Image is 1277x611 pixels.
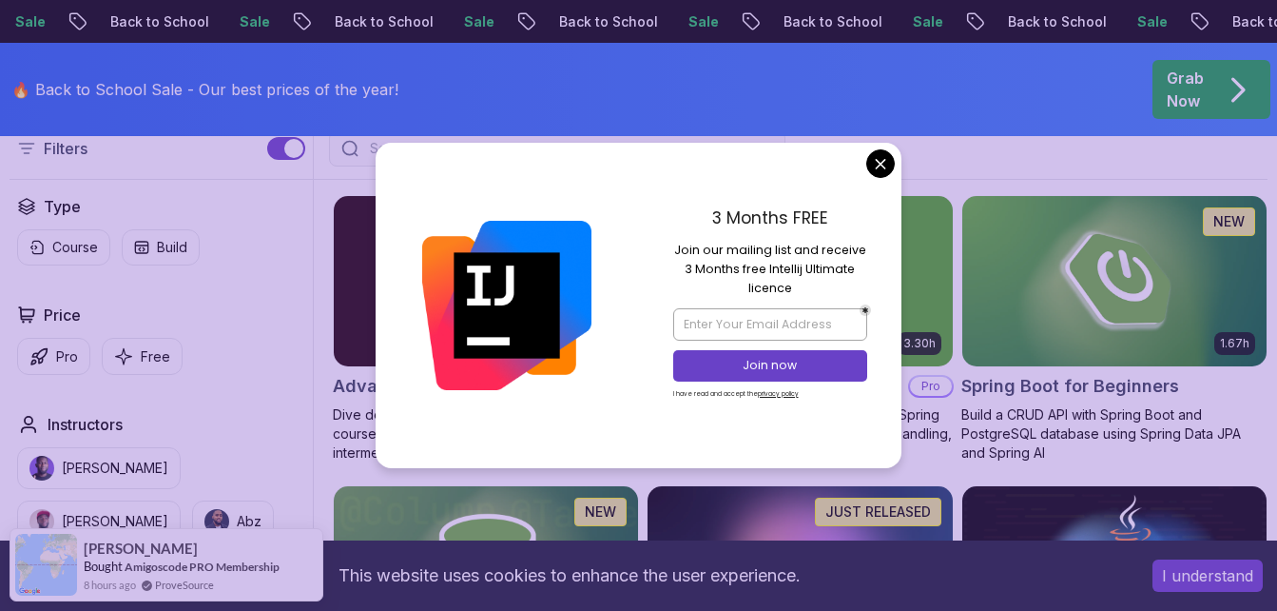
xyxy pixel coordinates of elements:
[366,139,773,158] input: Search Java, React, Spring boot ...
[84,577,136,593] span: 8 hours ago
[17,229,110,266] button: Course
[204,509,229,534] img: instructor img
[1152,560,1263,592] button: Accept cookies
[192,501,274,542] button: instructor imgAbz
[44,137,87,160] p: Filters
[86,12,215,31] p: Back to School
[11,78,398,101] p: 🔥 Back to School Sale - Our best prices of the year!
[48,413,123,436] h2: Instructors
[15,534,77,596] img: provesource social proof notification image
[29,456,54,481] img: instructor img
[84,559,123,574] span: Bought
[29,509,54,534] img: instructor img
[44,304,81,326] h2: Price
[888,12,949,31] p: Sale
[122,229,200,266] button: Build
[84,541,198,557] span: [PERSON_NAME]
[759,12,888,31] p: Back to School
[17,501,181,542] button: instructor img[PERSON_NAME]
[333,405,639,463] p: Dive deep into Spring Boot with our advanced course, designed to take your skills from intermedia...
[157,238,187,257] p: Build
[825,503,931,522] p: JUST RELEASED
[1213,212,1245,231] p: NEW
[983,12,1113,31] p: Back to School
[102,338,183,375] button: Free
[17,447,181,489] button: instructor img[PERSON_NAME]
[17,338,90,375] button: Pro
[1113,12,1173,31] p: Sale
[961,405,1267,463] p: Build a CRUD API with Spring Boot and PostgreSQL database using Spring Data JPA and Spring AI
[310,12,439,31] p: Back to School
[1167,67,1204,112] p: Grab Now
[961,195,1267,463] a: Spring Boot for Beginners card1.67hNEWSpring Boot for BeginnersBuild a CRUD API with Spring Boot ...
[962,196,1267,366] img: Spring Boot for Beginners card
[125,559,280,575] a: Amigoscode PRO Membership
[141,347,170,366] p: Free
[62,459,168,478] p: [PERSON_NAME]
[44,195,81,218] h2: Type
[155,577,214,593] a: ProveSource
[52,238,98,257] p: Course
[333,373,523,400] h2: Advanced Spring Boot
[1220,336,1249,351] p: 1.67h
[664,12,725,31] p: Sale
[534,12,664,31] p: Back to School
[333,195,639,463] a: Advanced Spring Boot card5.18hAdvanced Spring BootProDive deep into Spring Boot with our advanced...
[903,336,936,351] p: 3.30h
[237,512,261,531] p: Abz
[56,347,78,366] p: Pro
[585,503,616,522] p: NEW
[961,373,1179,400] h2: Spring Boot for Beginners
[215,12,276,31] p: Sale
[439,12,500,31] p: Sale
[334,196,638,366] img: Advanced Spring Boot card
[910,377,952,396] p: Pro
[62,512,168,531] p: [PERSON_NAME]
[14,555,1124,597] div: This website uses cookies to enhance the user experience.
